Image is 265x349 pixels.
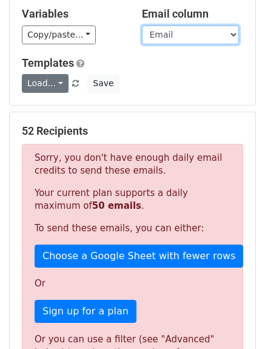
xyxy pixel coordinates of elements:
[87,74,119,93] button: Save
[22,7,124,21] h5: Variables
[35,300,136,323] a: Sign up for a plan
[142,7,244,21] h5: Email column
[22,25,96,44] a: Copy/paste...
[22,56,74,69] a: Templates
[22,74,69,93] a: Load...
[92,200,141,211] strong: 50 emails
[204,291,265,349] iframe: Chat Widget
[35,152,230,177] p: Sorry, you don't have enough daily email credits to send these emails.
[35,222,230,235] p: To send these emails, you can either:
[35,187,230,212] p: Your current plan supports a daily maximum of .
[35,245,243,268] a: Choose a Google Sheet with fewer rows
[35,277,230,290] p: Or
[22,124,243,138] h5: 52 Recipients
